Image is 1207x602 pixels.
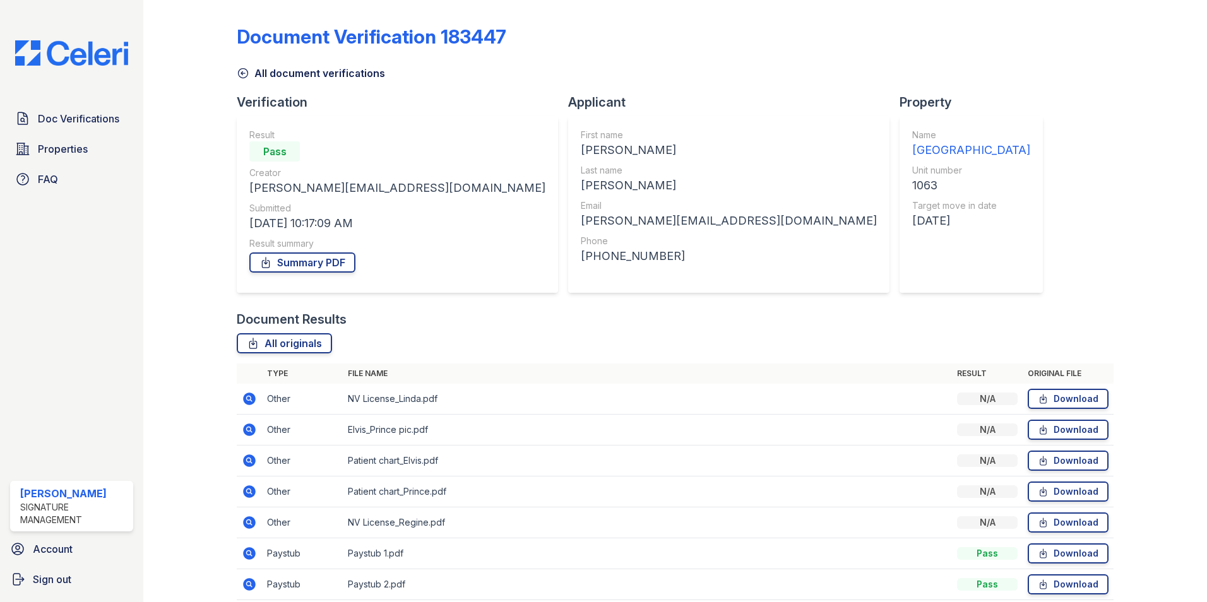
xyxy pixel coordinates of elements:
[249,237,545,250] div: Result summary
[957,454,1018,467] div: N/A
[343,507,952,538] td: NV License_Regine.pdf
[262,569,343,600] td: Paystub
[33,541,73,557] span: Account
[33,572,71,587] span: Sign out
[581,199,877,212] div: Email
[343,384,952,415] td: NV License_Linda.pdf
[900,93,1053,111] div: Property
[262,415,343,446] td: Other
[38,172,58,187] span: FAQ
[1028,451,1109,471] a: Download
[957,392,1018,405] div: N/A
[262,476,343,507] td: Other
[237,93,568,111] div: Verification
[581,177,877,194] div: [PERSON_NAME]
[1028,481,1109,502] a: Download
[581,247,877,265] div: [PHONE_NUMBER]
[237,333,332,353] a: All originals
[957,423,1018,436] div: N/A
[343,415,952,446] td: Elvis_Prince pic.pdf
[957,547,1018,560] div: Pass
[343,363,952,384] th: File name
[38,141,88,156] span: Properties
[38,111,119,126] span: Doc Verifications
[1028,543,1109,564] a: Download
[1023,363,1114,384] th: Original file
[262,507,343,538] td: Other
[343,538,952,569] td: Paystub 1.pdf
[1028,512,1109,533] a: Download
[912,177,1030,194] div: 1063
[10,167,133,192] a: FAQ
[912,129,1030,141] div: Name
[912,129,1030,159] a: Name [GEOGRAPHIC_DATA]
[912,212,1030,230] div: [DATE]
[957,578,1018,591] div: Pass
[237,310,347,328] div: Document Results
[20,501,128,526] div: Signature Management
[343,446,952,476] td: Patient chart_Elvis.pdf
[952,363,1023,384] th: Result
[249,129,545,141] div: Result
[249,141,300,162] div: Pass
[237,25,506,48] div: Document Verification 183447
[262,384,343,415] td: Other
[249,252,355,273] a: Summary PDF
[343,569,952,600] td: Paystub 2.pdf
[581,129,877,141] div: First name
[957,485,1018,498] div: N/A
[957,516,1018,529] div: N/A
[249,215,545,232] div: [DATE] 10:17:09 AM
[10,106,133,131] a: Doc Verifications
[343,476,952,507] td: Patient chart_Prince.pdf
[912,141,1030,159] div: [GEOGRAPHIC_DATA]
[1028,574,1109,594] a: Download
[5,40,138,66] img: CE_Logo_Blue-a8612792a0a2168367f1c8372b55b34899dd931a85d93a1a3d3e32e68fde9ad4.png
[249,202,545,215] div: Submitted
[5,536,138,562] a: Account
[5,567,138,592] a: Sign out
[262,446,343,476] td: Other
[249,167,545,179] div: Creator
[581,164,877,177] div: Last name
[10,136,133,162] a: Properties
[581,235,877,247] div: Phone
[262,363,343,384] th: Type
[568,93,900,111] div: Applicant
[912,164,1030,177] div: Unit number
[912,199,1030,212] div: Target move in date
[237,66,385,81] a: All document verifications
[249,179,545,197] div: [PERSON_NAME][EMAIL_ADDRESS][DOMAIN_NAME]
[1028,389,1109,409] a: Download
[262,538,343,569] td: Paystub
[1028,420,1109,440] a: Download
[20,486,128,501] div: [PERSON_NAME]
[581,212,877,230] div: [PERSON_NAME][EMAIL_ADDRESS][DOMAIN_NAME]
[581,141,877,159] div: [PERSON_NAME]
